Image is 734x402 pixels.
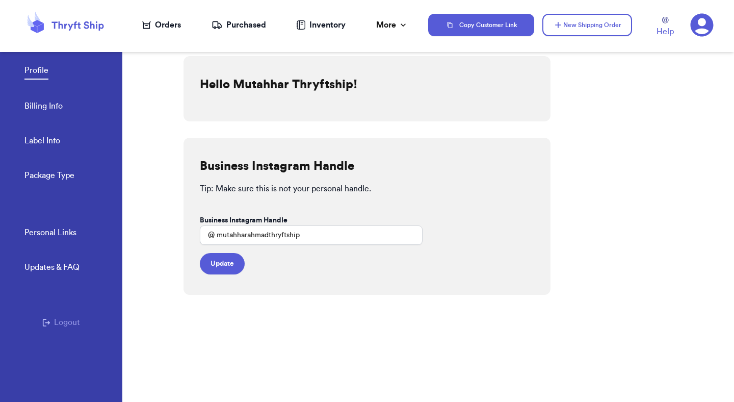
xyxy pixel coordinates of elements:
div: @ [200,225,215,245]
h2: Hello Mutahhar Thryftship! [200,77,357,93]
a: Inventory [296,19,346,31]
a: Package Type [24,169,74,184]
button: Copy Customer Link [428,14,534,36]
a: Profile [24,64,48,80]
h2: Business Instagram Handle [200,158,354,174]
p: Tip: Make sure this is not your personal handle. [200,183,534,195]
a: Purchased [212,19,266,31]
button: Logout [42,316,80,329]
a: Billing Info [24,100,63,114]
a: Personal Links [24,227,76,241]
a: Label Info [24,135,60,149]
div: Updates & FAQ [24,261,80,273]
a: Orders [142,19,181,31]
div: More [376,19,408,31]
a: Help [657,17,674,38]
button: New Shipping Order [542,14,632,36]
label: Business Instagram Handle [200,215,287,225]
a: Updates & FAQ [24,261,80,275]
span: Help [657,26,674,38]
button: Update [200,253,245,274]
